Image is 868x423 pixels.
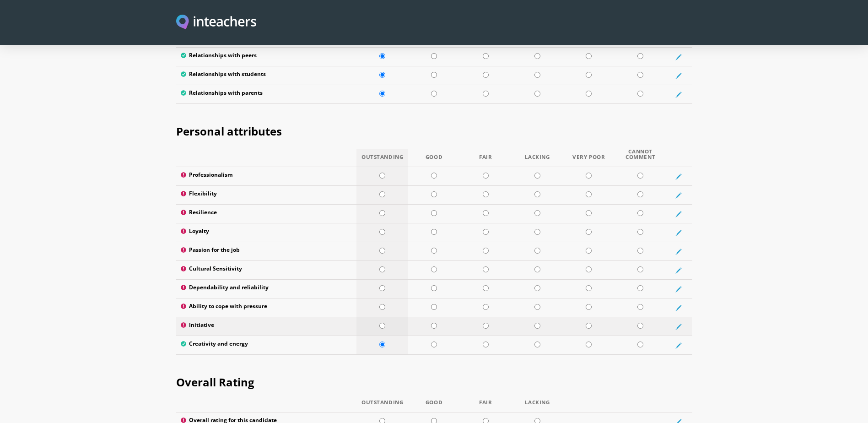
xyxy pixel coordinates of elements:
[181,52,352,61] label: Relationships with peers
[356,400,408,412] th: Outstanding
[408,400,460,412] th: Good
[512,400,563,412] th: Lacking
[181,247,352,256] label: Passion for the job
[460,149,512,167] th: Fair
[356,149,408,167] th: Outstanding
[176,15,257,31] a: Visit this site's homepage
[181,90,352,99] label: Relationships with parents
[181,228,352,237] label: Loyalty
[176,15,257,31] img: Inteachers
[181,172,352,181] label: Professionalism
[563,149,615,167] th: Very Poor
[512,149,563,167] th: Lacking
[176,124,282,139] span: Personal attributes
[181,322,352,331] label: Initiative
[181,266,352,275] label: Cultural Sensitivity
[181,341,352,350] label: Creativity and energy
[408,149,460,167] th: Good
[615,149,666,167] th: Cannot Comment
[460,400,512,412] th: Fair
[176,374,254,390] span: Overall Rating
[181,303,352,312] label: Ability to cope with pressure
[181,71,352,80] label: Relationships with students
[181,284,352,293] label: Dependability and reliability
[181,209,352,218] label: Resilience
[181,190,352,200] label: Flexibility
